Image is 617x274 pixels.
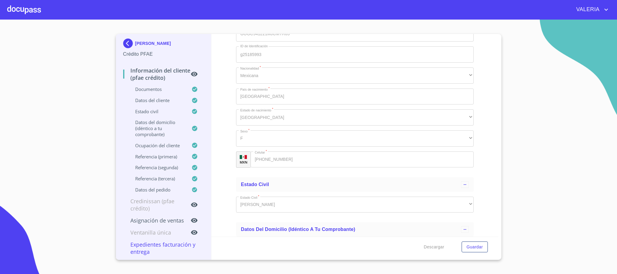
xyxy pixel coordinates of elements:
[123,164,192,170] p: Referencia (segunda)
[123,108,192,114] p: Estado Civil
[466,243,483,251] span: Guardar
[123,86,192,92] p: Documentos
[241,182,269,187] span: Estado Civil
[123,51,204,58] p: Crédito PFAE
[123,39,135,48] img: Docupass spot blue
[236,177,474,192] div: Estado Civil
[236,67,474,84] div: Mexicana
[240,160,248,164] p: MXN
[123,198,191,212] p: Credinissan (PFAE crédito)
[123,67,191,81] p: Información del cliente (PFAE crédito)
[123,97,192,103] p: Datos del cliente
[236,197,474,213] div: [PERSON_NAME]
[123,241,204,255] p: Expedientes Facturación y Entrega
[462,241,488,253] button: Guardar
[421,241,447,253] button: Descargar
[135,41,171,46] p: [PERSON_NAME]
[123,142,192,148] p: Ocupación del Cliente
[236,222,474,237] div: Datos del domicilio (idéntico a tu comprobante)
[123,119,192,137] p: Datos del domicilio (idéntico a tu comprobante)
[241,227,355,232] span: Datos del domicilio (idéntico a tu comprobante)
[572,5,610,14] button: account of current user
[572,5,603,14] span: VALERIA
[123,39,204,51] div: [PERSON_NAME]
[240,155,247,159] img: R93DlvwvvjP9fbrDwZeCRYBHk45OWMq+AAOlFVsxT89f82nwPLnD58IP7+ANJEaWYhP0Tx8kkA0WlQMPQsAAgwAOmBj20AXj6...
[123,229,191,236] p: Ventanilla única
[123,154,192,160] p: Referencia (primera)
[236,109,474,126] div: [GEOGRAPHIC_DATA]
[123,217,191,224] p: Asignación de Ventas
[424,243,444,251] span: Descargar
[123,187,192,193] p: Datos del pedido
[123,176,192,182] p: Referencia (tercera)
[236,130,474,147] div: F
